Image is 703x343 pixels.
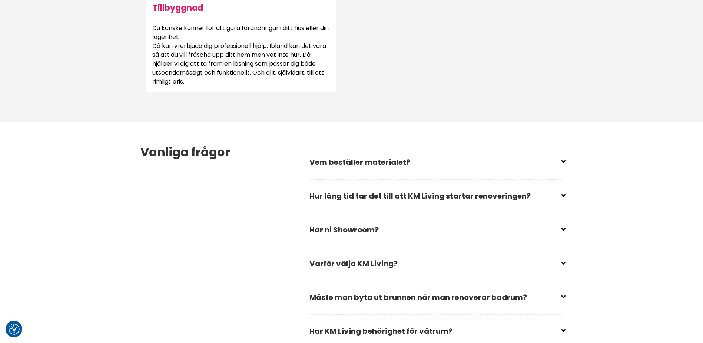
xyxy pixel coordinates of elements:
p: Du kanske känner för att göra förändringar i ditt hus eller din lägenhet. Då kan vi erbjuda dig p... [146,18,336,92]
img: Revisit consent button [9,324,20,335]
h2: Hur lång tid tar det till att KM Living startar renoveringen? [309,186,563,212]
button: Samtyckesinställningar [9,324,20,335]
h2: Har ni Showroom? [309,220,563,245]
h2: Måste man byta ut brunnen när man renoverar badrum? [309,288,563,313]
h2: Vem beställer materialet? [309,153,563,178]
h2: Varför välja KM Living? [309,254,563,279]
